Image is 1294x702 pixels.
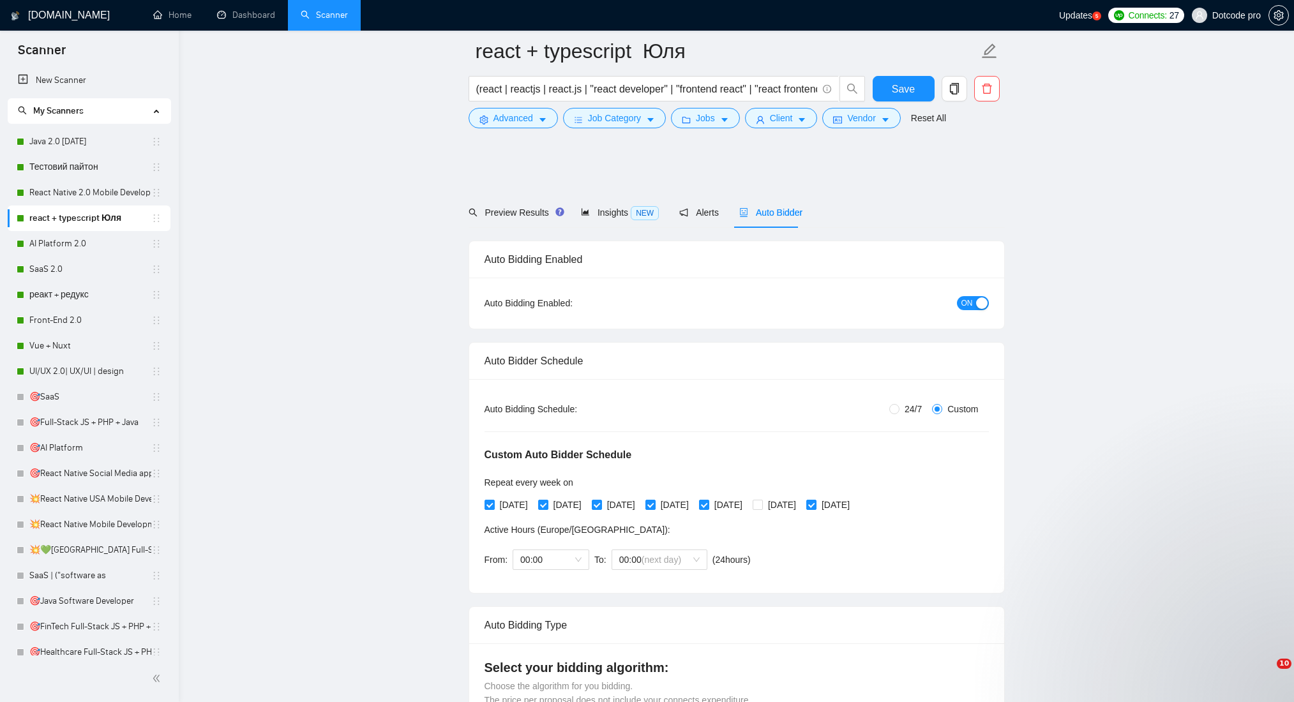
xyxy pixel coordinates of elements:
li: AI Platform 2.0 [8,231,170,257]
span: Auto Bidder [739,207,802,218]
li: Java 2.0 03.04.2025 [8,129,170,154]
span: search [18,106,27,115]
span: holder [151,392,162,402]
div: Tooltip anchor [554,206,566,218]
span: Alerts [679,207,719,218]
li: SaaS 2.0 [8,257,170,282]
span: ( 24 hours) [712,555,751,565]
span: holder [151,137,162,147]
span: setting [479,115,488,124]
span: My Scanners [18,105,84,116]
a: react + typescript Юля [29,205,151,231]
a: реакт + редукс [29,282,151,308]
li: Front-End 2.0 [8,308,170,333]
a: 5 [1092,11,1101,20]
button: settingAdvancedcaret-down [469,108,558,128]
a: 🎯FinTech Full-Stack JS + PHP + Java [29,614,151,639]
span: search [840,83,864,94]
span: To: [594,555,606,565]
a: 💥React Native USA Mobile Development [29,486,151,512]
span: holder [151,290,162,300]
a: searchScanner [301,10,348,20]
img: logo [11,6,20,26]
a: 🎯React Native Social Media app ([DATE] апдейт) [29,461,151,486]
button: Save [873,76,935,101]
h5: Custom Auto Bidder Schedule [485,447,632,463]
button: search [839,76,865,101]
a: SaaS 2.0 [29,257,151,282]
a: 🎯Healthcare Full-Stack JS + PHP + Java [29,639,151,665]
iframe: Intercom live chat [1251,659,1281,689]
button: idcardVendorcaret-down [822,108,900,128]
span: edit [981,43,998,59]
span: holder [151,366,162,377]
span: From: [485,555,508,565]
span: copy [942,83,967,94]
li: React Native 2.0 Mobile Development [8,180,170,205]
input: Search Freelance Jobs... [476,81,817,97]
img: upwork-logo.png [1114,10,1124,20]
span: holder [151,468,162,479]
span: Jobs [696,111,715,125]
a: 🎯SaaS [29,384,151,410]
span: Scanner [8,41,76,68]
li: 🎯AI Platform [8,435,170,461]
span: My Scanners [33,105,84,116]
span: Client [770,111,793,125]
span: [DATE] [763,498,801,512]
span: [DATE] [495,498,533,512]
span: Active Hours ( Europe/[GEOGRAPHIC_DATA] ): [485,525,670,535]
span: Insights [581,207,659,218]
div: Auto Bidding Schedule: [485,402,652,416]
a: 🎯AI Platform [29,435,151,461]
button: barsJob Categorycaret-down [563,108,666,128]
li: 💥React Native USA Mobile Development [8,486,170,512]
span: holder [151,571,162,581]
a: Reset All [911,111,946,125]
span: Repeat every week on [485,477,573,488]
span: info-circle [823,85,831,93]
span: double-left [152,672,165,685]
span: notification [679,208,688,217]
li: Тестовий пайтон [8,154,170,180]
span: 24/7 [899,402,927,416]
button: delete [974,76,1000,101]
a: AI Platform 2.0 [29,231,151,257]
h4: Select your bidding algorithm: [485,659,989,676]
span: folder [682,115,691,124]
a: Vue + Nuxt [29,333,151,359]
span: holder [151,239,162,249]
span: robot [739,208,748,217]
a: Тестовий пайтон [29,154,151,180]
a: UI/UX 2.0| UX/UI | design [29,359,151,384]
span: Updates [1059,10,1092,20]
li: реакт + редукс [8,282,170,308]
button: folderJobscaret-down [671,108,740,128]
a: 💥React Native Mobile Development [29,512,151,537]
span: user [1195,11,1204,20]
span: search [469,208,478,217]
div: Auto Bidder Schedule [485,343,989,379]
span: caret-down [881,115,890,124]
li: 💥💚USA Full-Stack JS + PHP + Java [8,537,170,563]
span: holder [151,315,162,325]
a: Java 2.0 [DATE] [29,129,151,154]
a: Front-End 2.0 [29,308,151,333]
li: New Scanner [8,68,170,93]
span: Save [892,81,915,97]
span: caret-down [538,115,547,124]
span: holder [151,188,162,198]
a: 🎯Full-Stack JS + PHP + Java [29,410,151,435]
div: Auto Bidding Enabled [485,241,989,278]
span: 27 [1170,8,1179,22]
span: ON [961,296,973,310]
text: 5 [1095,13,1099,19]
span: caret-down [720,115,729,124]
li: 🎯React Native Social Media app (12.09.2024 апдейт) [8,461,170,486]
span: bars [574,115,583,124]
span: Advanced [493,111,533,125]
span: [DATE] [656,498,694,512]
li: 🎯Full-Stack JS + PHP + Java [8,410,170,435]
li: react + typescript Юля [8,205,170,231]
span: holder [151,417,162,428]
